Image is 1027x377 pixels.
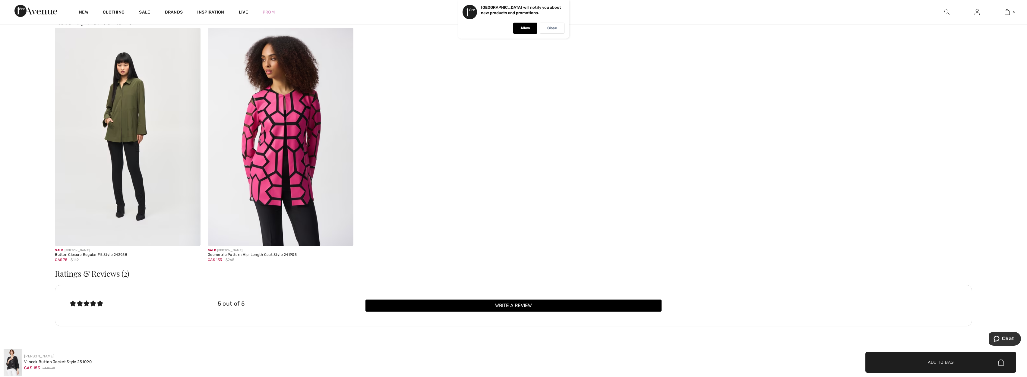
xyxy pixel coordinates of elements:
button: Add to Bag [865,352,1016,373]
a: Clothing [103,10,125,16]
span: Inspiration [197,10,224,16]
span: $265 [226,257,234,262]
div: V-neck Button Jacket Style 251090 [24,359,92,365]
div: Geometric Pattern Hip-Length Coat Style 241905 [208,253,353,257]
img: My Bag [1005,8,1010,16]
span: CA$ 75 [55,258,67,262]
span: Sale [55,249,63,252]
img: Button Closure Regular Fit Style 243958 [55,28,201,246]
a: [PERSON_NAME] [24,354,54,358]
img: My Info [975,8,980,16]
a: Live [239,9,248,15]
img: Geometric Pattern Hip-Length Coat Style 241905 [208,28,353,246]
span: 6 [1013,9,1015,15]
span: $149 [71,257,79,262]
button: Write a review [365,300,661,312]
span: CA$ 133 [208,258,222,262]
span: Add to Bag [928,359,954,365]
img: search the website [944,8,950,16]
a: Sale [139,10,150,16]
div: 5 out of 5 [218,300,366,308]
a: Prom [263,9,275,15]
h3: Recently Viewed Items [55,17,972,25]
iframe: Opens a widget where you can chat to one of our agents [989,332,1021,347]
span: Sale [208,249,216,252]
h3: Ratings & Reviews (2) [55,270,972,278]
span: CA$ 153 [24,366,40,370]
div: [PERSON_NAME] [208,248,353,253]
img: 1ère Avenue [14,5,57,17]
p: Allow [520,26,530,30]
span: CA$ 279 [43,366,55,371]
a: Brands [165,10,183,16]
a: Sign In [970,8,984,16]
img: V-neck Button Jacket Style 251090 [4,349,22,376]
div: [PERSON_NAME] [55,248,201,253]
a: 6 [992,8,1022,16]
div: Button Closure Regular Fit Style 243958 [55,253,201,257]
img: Bag.svg [998,359,1004,366]
a: New [79,10,88,16]
p: [GEOGRAPHIC_DATA] will notify you about new products and promotions. [481,5,561,15]
p: Close [547,26,557,30]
